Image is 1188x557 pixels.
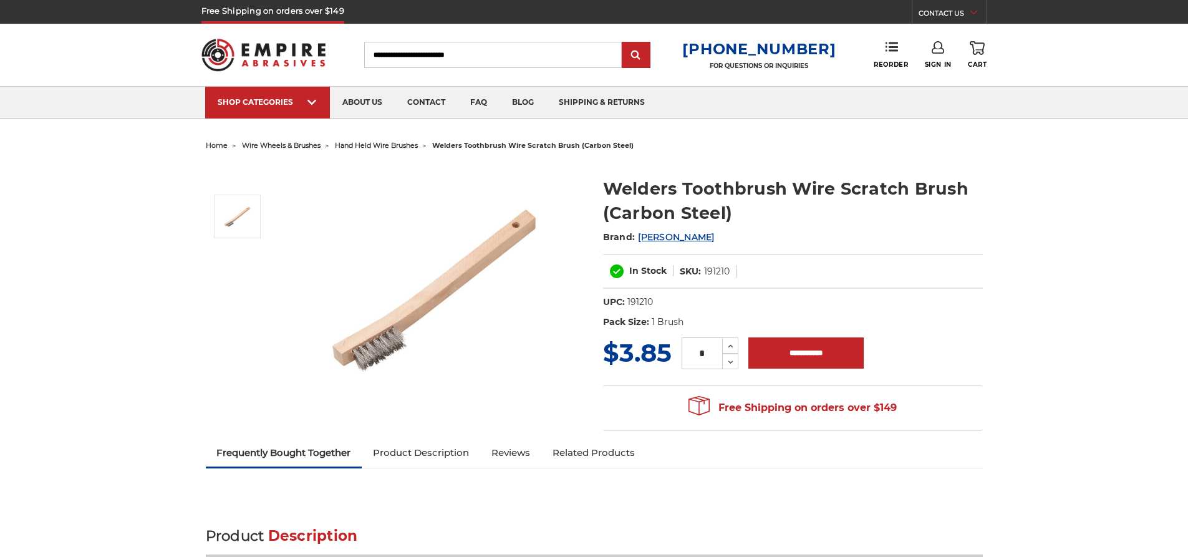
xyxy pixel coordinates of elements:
[629,265,667,276] span: In Stock
[268,527,358,545] span: Description
[541,439,646,467] a: Related Products
[312,163,562,413] img: Carbon Steel Welders Toothbrush
[362,439,480,467] a: Product Description
[242,141,321,150] a: wire wheels & brushes
[603,296,625,309] dt: UPC:
[546,87,657,119] a: shipping & returns
[874,41,908,68] a: Reorder
[458,87,500,119] a: faq
[603,316,649,329] dt: Pack Size:
[500,87,546,119] a: blog
[682,40,836,58] a: [PHONE_NUMBER]
[432,141,634,150] span: welders toothbrush wire scratch brush (carbon steel)
[624,43,649,68] input: Submit
[603,177,983,225] h1: Welders Toothbrush Wire Scratch Brush (Carbon Steel)
[206,141,228,150] a: home
[480,439,541,467] a: Reviews
[874,61,908,69] span: Reorder
[222,201,253,232] img: Carbon Steel Welders Toothbrush
[218,97,317,107] div: SHOP CATEGORIES
[603,337,672,368] span: $3.85
[330,87,395,119] a: about us
[395,87,458,119] a: contact
[682,62,836,70] p: FOR QUESTIONS OR INQUIRIES
[925,61,952,69] span: Sign In
[603,231,635,243] span: Brand:
[968,61,987,69] span: Cart
[704,265,730,278] dd: 191210
[968,41,987,69] a: Cart
[652,316,683,329] dd: 1 Brush
[335,141,418,150] a: hand held wire brushes
[206,439,362,467] a: Frequently Bought Together
[688,395,897,420] span: Free Shipping on orders over $149
[201,31,326,79] img: Empire Abrasives
[627,296,653,309] dd: 191210
[919,6,987,24] a: CONTACT US
[638,231,714,243] a: [PERSON_NAME]
[206,527,264,545] span: Product
[680,265,701,278] dt: SKU:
